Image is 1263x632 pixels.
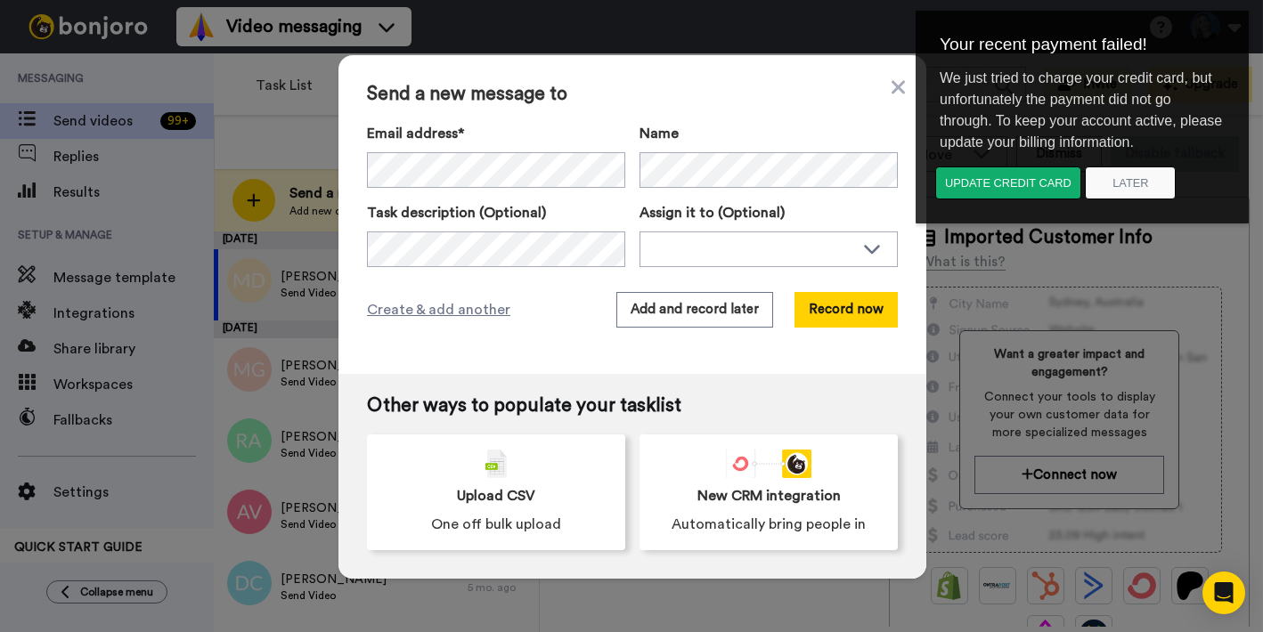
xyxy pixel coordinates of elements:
span: Other ways to populate your tasklist [367,395,898,417]
label: Email address* [367,123,625,144]
img: csv-grey.png [485,450,507,478]
label: Task description (Optional) [367,202,625,223]
button: Update credit card [20,166,166,199]
div: Open Intercom Messenger [1202,571,1245,614]
span: New CRM integration [697,485,841,506]
div: Your recent payment failed! [11,21,322,54]
div: animation [726,450,811,478]
span: Name [640,123,679,144]
span: Send a new message to [367,84,898,105]
span: Create & add another [367,299,510,320]
div: We just tried to charge your credit card, but unfortunately the payment did not go through. To ke... [11,54,322,166]
label: Assign it to (Optional) [640,202,898,223]
span: Upload CSV [457,485,535,506]
button: Record now [794,292,898,328]
span: One off bulk upload [431,514,561,535]
button: Later [169,166,260,199]
span: Automatically bring people in [672,514,866,535]
button: Add and record later [616,292,773,328]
